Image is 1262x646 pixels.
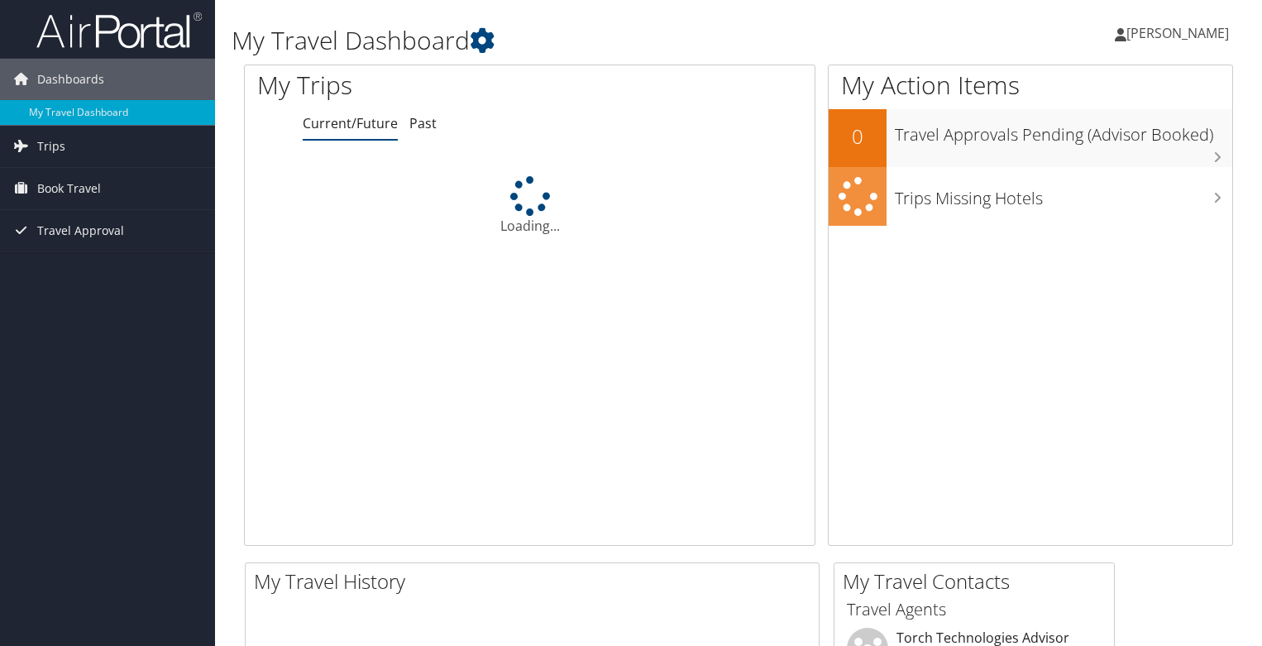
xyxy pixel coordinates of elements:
span: Trips [37,126,65,167]
h2: My Travel Contacts [843,567,1114,596]
span: [PERSON_NAME] [1126,24,1229,42]
span: Book Travel [37,168,101,209]
h1: My Trips [257,68,565,103]
h3: Travel Approvals Pending (Advisor Booked) [895,115,1232,146]
a: Current/Future [303,114,398,132]
h2: 0 [829,122,887,151]
h3: Travel Agents [847,598,1102,621]
div: Loading... [245,176,815,236]
a: Past [409,114,437,132]
a: 0Travel Approvals Pending (Advisor Booked) [829,109,1232,167]
img: airportal-logo.png [36,11,202,50]
span: Travel Approval [37,210,124,251]
a: [PERSON_NAME] [1115,8,1245,58]
h1: My Action Items [829,68,1232,103]
h3: Trips Missing Hotels [895,179,1232,210]
span: Dashboards [37,59,104,100]
h2: My Travel History [254,567,819,596]
h1: My Travel Dashboard [232,23,907,58]
a: Trips Missing Hotels [829,167,1232,226]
